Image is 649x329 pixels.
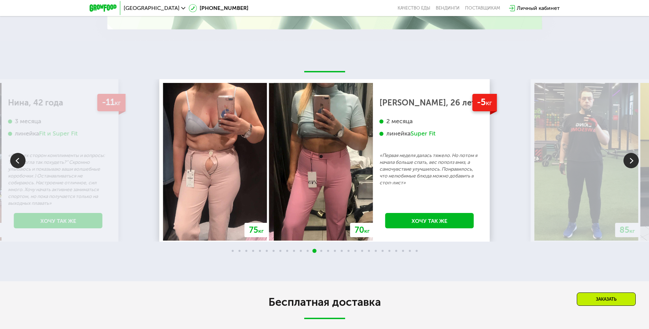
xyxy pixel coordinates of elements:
[8,152,108,207] p: «Со всех сторон комплименты и вопросы: 'Как смогла так похудеть?” Скромно улыбаюсь и показываю ва...
[436,5,460,11] a: Вендинги
[385,213,474,228] a: Хочу так же
[465,5,500,11] div: поставщикам
[189,4,248,12] a: [PHONE_NUMBER]
[486,99,492,107] span: кг
[380,130,480,138] div: линейка
[8,99,108,106] div: Нина, 42 года
[8,117,108,125] div: 3 месяца
[245,223,268,237] div: 75
[411,130,435,138] div: Super Fit
[630,228,635,234] span: кг
[517,4,560,12] div: Личный кабинет
[124,5,180,11] span: [GEOGRAPHIC_DATA]
[380,117,480,125] div: 2 месяца
[114,99,121,107] span: кг
[10,153,26,168] img: Slide left
[364,228,370,234] span: кг
[380,152,480,186] p: «Первая неделя далась тяжело. Но потом я начала больше спать, вес пополз вниз, а самочувствие улу...
[577,292,636,306] div: Заказать
[615,223,639,237] div: 85
[14,213,103,228] a: Хочу так же
[350,223,374,237] div: 70
[258,228,264,234] span: кг
[39,130,78,138] div: Fit и Super Fit
[380,99,480,106] div: [PERSON_NAME], 26 лет
[97,94,125,111] div: -11
[472,94,497,111] div: -5
[134,295,515,309] h2: Бесплатная доставка
[8,130,108,138] div: линейка
[623,153,639,168] img: Slide right
[398,5,430,11] a: Качество еды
